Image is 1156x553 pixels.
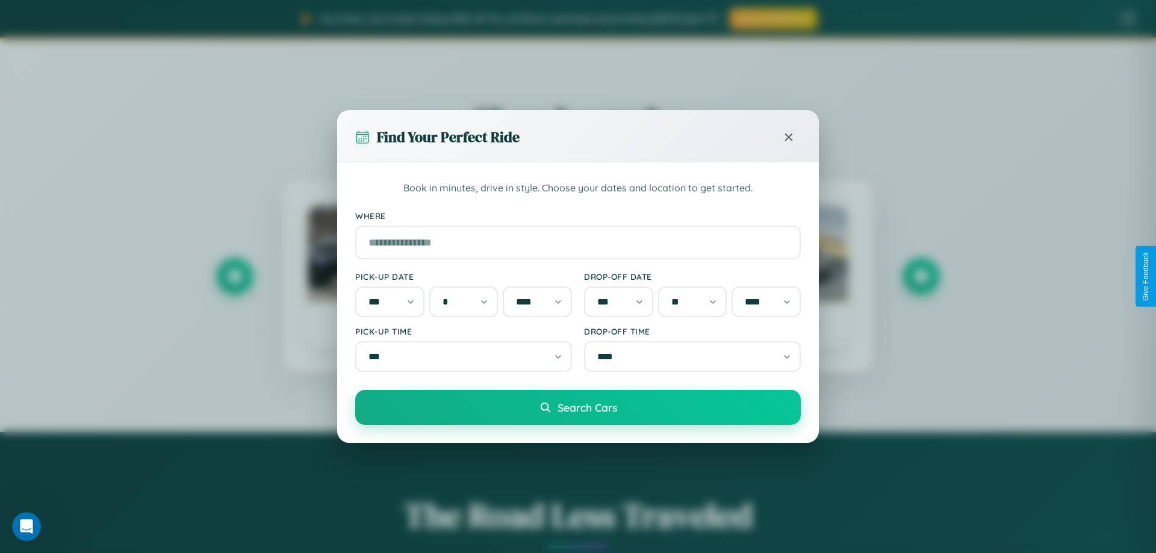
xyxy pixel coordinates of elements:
label: Pick-up Date [355,271,572,282]
label: Where [355,211,801,221]
label: Pick-up Time [355,326,572,336]
p: Book in minutes, drive in style. Choose your dates and location to get started. [355,181,801,196]
button: Search Cars [355,390,801,425]
span: Search Cars [558,401,617,414]
label: Drop-off Time [584,326,801,336]
h3: Find Your Perfect Ride [377,127,520,147]
label: Drop-off Date [584,271,801,282]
